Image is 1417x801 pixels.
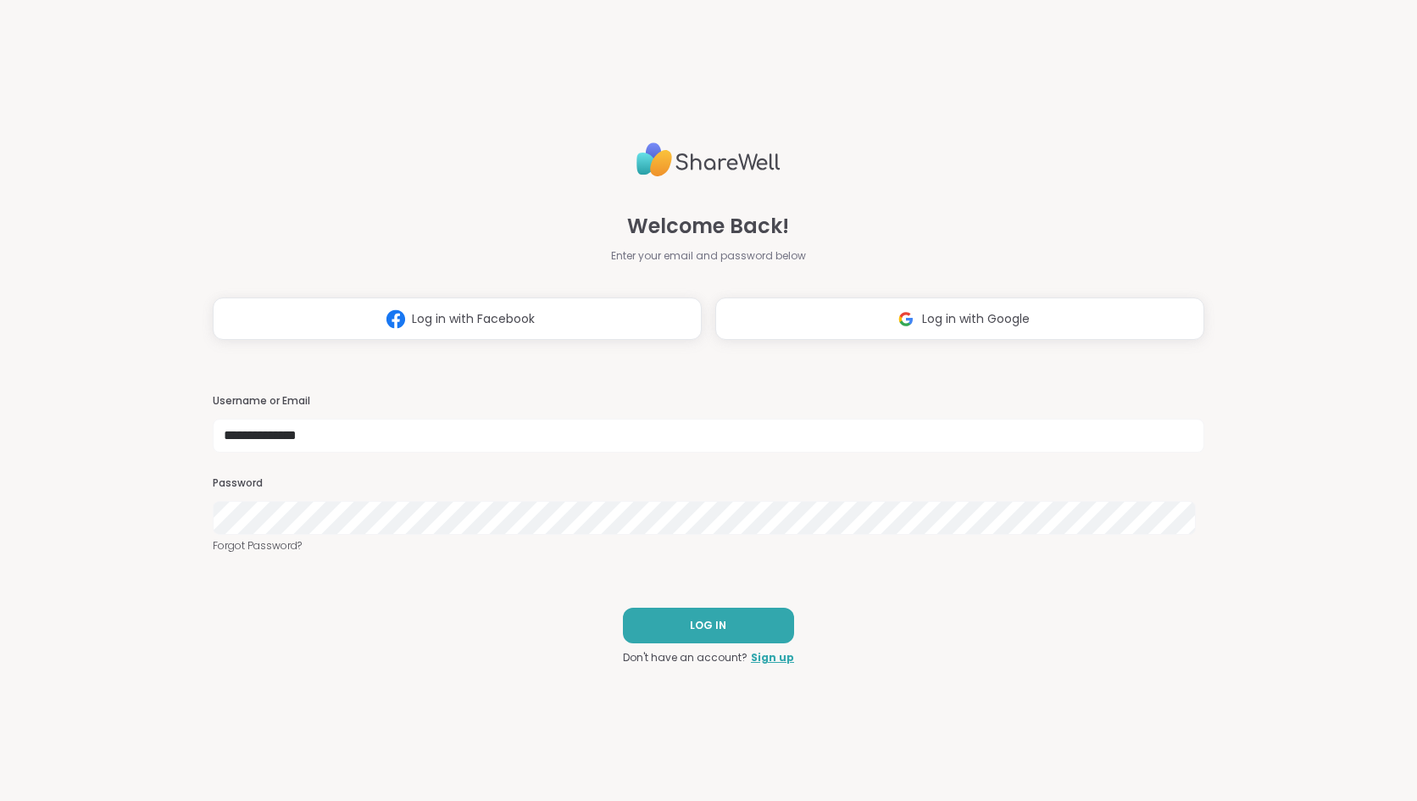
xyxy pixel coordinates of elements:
[890,303,922,335] img: ShareWell Logomark
[623,650,747,665] span: Don't have an account?
[751,650,794,665] a: Sign up
[623,608,794,643] button: LOG IN
[213,538,1204,553] a: Forgot Password?
[213,394,1204,409] h3: Username or Email
[412,310,535,328] span: Log in with Facebook
[380,303,412,335] img: ShareWell Logomark
[627,211,789,242] span: Welcome Back!
[213,476,1204,491] h3: Password
[213,298,702,340] button: Log in with Facebook
[690,618,726,633] span: LOG IN
[636,136,781,184] img: ShareWell Logo
[611,248,806,264] span: Enter your email and password below
[715,298,1204,340] button: Log in with Google
[922,310,1030,328] span: Log in with Google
